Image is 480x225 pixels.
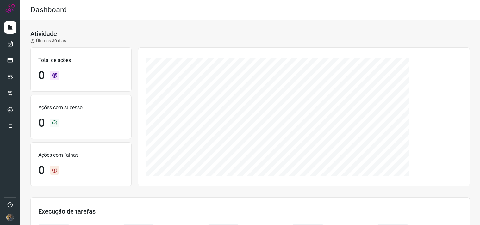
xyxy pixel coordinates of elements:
[30,30,57,38] h3: Atividade
[38,151,124,159] p: Ações com falhas
[38,164,45,177] h1: 0
[38,57,124,64] p: Total de ações
[38,208,462,215] h3: Execução de tarefas
[30,5,67,15] h2: Dashboard
[38,69,45,82] h1: 0
[30,38,66,44] p: Últimos 30 dias
[38,116,45,130] h1: 0
[5,4,15,13] img: Logo
[6,214,14,221] img: 7a73bbd33957484e769acd1c40d0590e.JPG
[38,104,124,112] p: Ações com sucesso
